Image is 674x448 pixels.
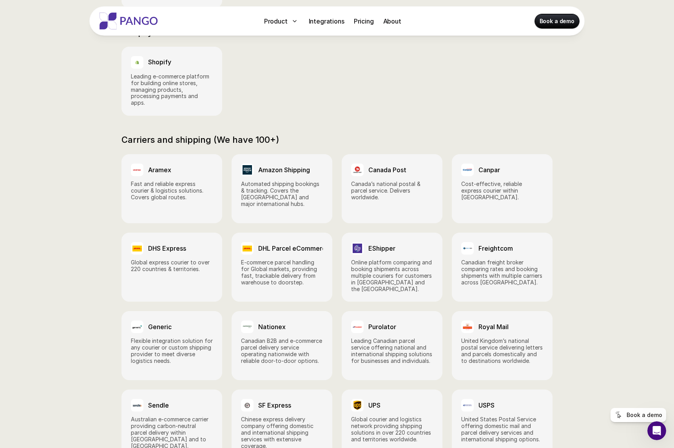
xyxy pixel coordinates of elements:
p: Product [264,16,288,26]
h3: USPS [478,402,495,409]
h3: Canpar [478,166,500,174]
p: Leading e‑commerce platform for building online stores, managing products, processing payments an... [131,73,213,106]
p: United Kingdom’s national postal service delivering letters and parcels domestically and to desti... [461,338,543,364]
h3: SF Express [258,402,291,409]
h3: Amazon Shipping [258,166,310,174]
a: About [380,15,404,27]
h3: UPS [368,402,380,409]
p: Leading Canadian parcel service offering national and international shipping solutions for busine... [351,338,433,364]
h3: DHL Parcel eCommerce [258,245,330,252]
h3: Sendle [148,402,169,409]
h3: DHS Express [148,245,186,252]
h3: Canada Post [368,166,406,174]
p: Integrations [309,16,344,26]
a: Book a demo [611,408,666,422]
p: Canadian B2B and e-commerce parcel delivery service operating nationwide with reliable door-to-do... [241,338,323,364]
p: Flexible integration solution for any courier or custom shipping provider to meet diverse logisti... [131,338,213,364]
a: Integrations [306,15,348,27]
p: Canadian freight broker comparing rates and booking shipments with multiple carriers across [GEOG... [461,259,543,286]
h3: Royal Mail [478,323,509,331]
p: Canada’s national postal & parcel service. Delivers worldwide. [351,181,433,200]
h3: EShipper [368,245,395,252]
p: Book a demo [540,17,574,25]
p: United States Postal Service offering domestic mail and parcel delivery services and internationa... [461,416,543,443]
h3: Purolator [368,323,396,331]
a: Book a demo [535,14,579,28]
h3: Freightcom [478,245,513,252]
p: Global courier and logistics network providing shipping solutions in over 220 countries and terri... [351,416,433,443]
p: Global express courier to over 220 countries & territories. [131,259,213,273]
p: E-commerce parcel handling for Global markets, providing fast, trackable delivery from warehouse ... [241,259,323,286]
h2: Carriers and shipping (We have 100+) [121,135,279,145]
iframe: Intercom live chat [647,421,666,440]
p: Book a demo [627,412,662,419]
p: Automated shipping bookings & tracking. Covers the [GEOGRAPHIC_DATA] and major international hubs. [241,181,323,207]
h3: Generic [148,323,172,331]
p: Online platform comparing and booking shipments across multiple couriers for customers in [GEOGRA... [351,259,433,292]
p: About [383,16,401,26]
p: Pricing [354,16,374,26]
a: Pricing [351,15,377,27]
h3: Aramex [148,166,171,174]
h3: Nationex [258,323,286,331]
p: Cost-effective, reliable express courier within [GEOGRAPHIC_DATA]. [461,181,543,200]
p: Fast and reliable express courier & logistics solutions. Covers global routes. [131,181,213,200]
h3: Shopify [148,58,171,66]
